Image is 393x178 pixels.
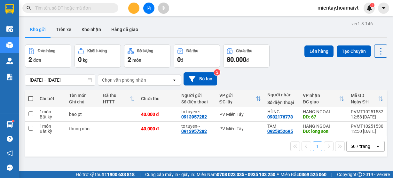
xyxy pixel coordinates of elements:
span: message [7,165,13,171]
div: HTTT [103,99,130,104]
strong: 1900 633 818 [107,172,135,177]
div: Khối lượng [87,49,107,53]
div: 12:50 [DATE] [351,129,383,134]
div: PV Miền Tây [219,126,261,131]
div: PV Miền Tây [219,112,261,117]
sup: 1 [12,120,14,122]
button: caret-down [378,3,389,14]
div: 1 món [40,109,63,114]
img: warehouse-icon [6,26,13,32]
img: warehouse-icon [6,121,13,128]
div: Người gửi [181,93,213,98]
span: ⚪️ [277,173,279,176]
span: Miền Bắc [280,171,326,178]
div: 0913957282 [181,114,207,119]
svg: open [172,77,177,83]
th: Toggle SortBy [100,90,138,107]
div: DĐ: long son [303,129,344,134]
th: Toggle SortBy [300,90,348,107]
span: caret-down [381,5,387,11]
div: 40.000 đ [141,126,175,131]
button: file-add [143,3,154,14]
input: Tìm tên, số ĐT hoặc mã đơn [35,4,111,12]
div: Đã thu [103,93,130,98]
sup: 1 [370,3,374,7]
strong: 0369 525 060 [299,172,326,177]
span: 1 [371,3,373,7]
span: món [132,58,141,63]
span: Miền Nam [197,171,275,178]
span: aim [161,6,166,10]
div: Bất kỳ [40,129,63,134]
div: Chưa thu [236,49,252,53]
span: 2 [28,56,32,63]
span: | [331,171,332,178]
div: PVMT10251530 [351,124,383,129]
span: 2 [128,56,131,63]
button: 1 [313,142,322,151]
span: Cung cấp máy in - giấy in: [145,171,195,178]
span: đơn [33,58,41,63]
span: Hỗ trợ kỹ thuật: [76,171,135,178]
th: Toggle SortBy [216,90,264,107]
div: HANG NGOAI [303,109,344,114]
div: 0925852695 [267,129,293,134]
span: question-circle [7,136,13,142]
span: 0 [177,56,181,63]
button: plus [128,3,139,14]
button: Số lượng2món [124,44,170,68]
div: 0932176773 [267,114,293,119]
img: icon-new-feature [366,5,372,11]
div: Đã thu [186,49,198,53]
div: tx tuyen~ [181,109,213,114]
button: Kho gửi [25,22,51,37]
div: Số lượng [137,49,153,53]
img: solution-icon [6,74,13,80]
span: đ [246,58,249,63]
div: 1 món [40,124,63,129]
img: warehouse-icon [6,58,13,64]
span: mientay.hoamaivt [312,4,364,12]
div: VP gửi [219,93,256,98]
div: PVMT10251532 [351,109,383,114]
span: đ [181,58,183,63]
div: HÙNG [267,109,296,114]
div: Ghi chú [69,99,97,104]
span: copyright [358,172,362,177]
sup: 2 [214,69,220,76]
div: 0913957282 [181,129,207,134]
button: Bộ lọc [184,72,217,85]
strong: 0708 023 035 - 0935 103 250 [217,172,275,177]
div: 12:58 [DATE] [351,114,383,119]
div: ĐC lấy [219,99,256,104]
span: notification [7,150,13,156]
div: Bất kỳ [40,114,63,119]
div: Người nhận [267,92,296,97]
div: Số điện thoại [181,99,213,104]
div: Ngày ĐH [351,99,378,104]
button: Chưa thu80.000đ [223,44,270,68]
button: Trên xe [51,22,76,37]
span: kg [83,58,88,63]
span: | [139,171,140,178]
input: Select a date range. [25,75,95,85]
button: Đơn hàng2đơn [25,44,71,68]
div: tx tuyen~ [181,124,213,129]
div: thung nho [69,126,97,131]
img: warehouse-icon [6,42,13,48]
div: Chưa thu [141,96,175,101]
span: 0 [78,56,82,63]
div: TÂM [267,124,296,129]
button: Lên hàng [304,45,334,57]
div: VP nhận [303,93,339,98]
div: Đơn hàng [38,49,55,53]
div: ĐC giao [303,99,339,104]
button: aim [158,3,169,14]
div: Mã GD [351,93,378,98]
div: HANG NGOAI [303,124,344,129]
span: 80.000 [227,56,246,63]
div: bao pt [69,112,97,117]
svg: open [375,144,381,149]
button: Tạo Chuyến [337,45,371,57]
div: Tên món [69,93,97,98]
